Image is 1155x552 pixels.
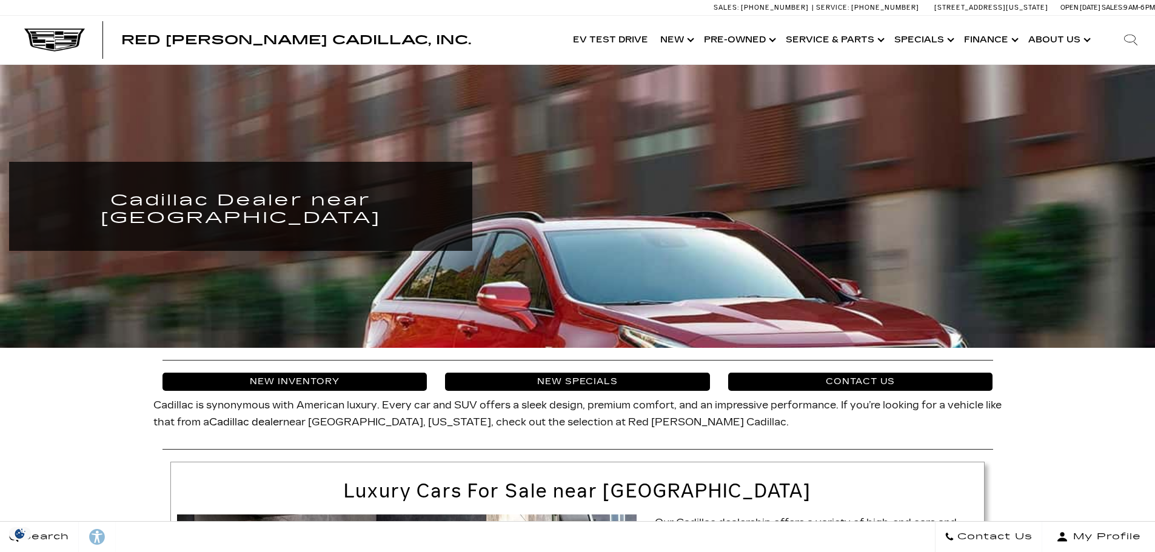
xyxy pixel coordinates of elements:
a: Contact Us [728,373,993,391]
span: Sales: [1102,4,1123,12]
a: Specials [888,16,958,64]
button: Open user profile menu [1042,522,1155,552]
span: My Profile [1068,528,1141,545]
a: Sales: [PHONE_NUMBER] [714,4,812,11]
section: Click to Open Cookie Consent Modal [6,527,34,540]
a: [STREET_ADDRESS][US_STATE] [934,4,1048,12]
a: New [654,16,698,64]
a: EV Test Drive [567,16,654,64]
a: Finance [958,16,1022,64]
a: Service & Parts [780,16,888,64]
a: New Specials [445,373,710,391]
a: Cadillac dealer [209,416,283,428]
span: Red [PERSON_NAME] Cadillac, Inc. [121,33,471,47]
p: Cadillac is synonymous with American luxury. Every car and SUV offers a sleek design, premium com... [153,373,1002,431]
a: About Us [1022,16,1094,64]
a: Pre-Owned [698,16,780,64]
span: [PHONE_NUMBER] [851,4,919,12]
a: Contact Us [935,522,1042,552]
span: [PHONE_NUMBER] [741,4,809,12]
a: Red [PERSON_NAME] Cadillac, Inc. [121,34,471,46]
h2: Luxury Cars For Sale near [GEOGRAPHIC_DATA] [177,481,978,502]
img: Cadillac Dark Logo with Cadillac White Text [24,28,85,52]
span: Sales: [714,4,739,12]
h1: Cadillac Dealer near [GEOGRAPHIC_DATA] [27,192,454,227]
img: Opt-Out Icon [6,527,34,540]
span: Contact Us [954,528,1033,545]
span: Search [19,528,69,545]
a: New Inventory [162,373,427,391]
a: Service: [PHONE_NUMBER] [812,4,922,11]
span: Service: [816,4,849,12]
span: Open [DATE] [1060,4,1100,12]
span: 9 AM-6 PM [1123,4,1155,12]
